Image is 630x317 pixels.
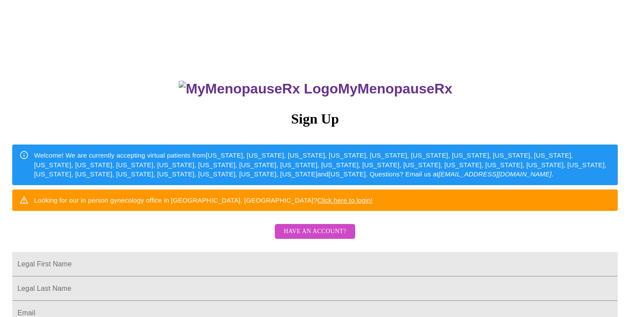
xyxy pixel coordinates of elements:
a: Click here to login! [317,196,373,204]
h3: MyMenopauseRx [14,81,618,97]
img: MyMenopauseRx Logo [179,81,338,97]
div: Welcome! We are currently accepting virtual patients from [US_STATE], [US_STATE], [US_STATE], [US... [34,147,611,182]
span: Have an account? [284,226,346,237]
div: Looking for our in person gynecology office in [GEOGRAPHIC_DATA], [GEOGRAPHIC_DATA]? [34,192,373,208]
a: Have an account? [273,234,357,241]
em: [EMAIL_ADDRESS][DOMAIN_NAME] [439,170,552,178]
h3: Sign Up [12,111,618,127]
button: Have an account? [275,224,355,239]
